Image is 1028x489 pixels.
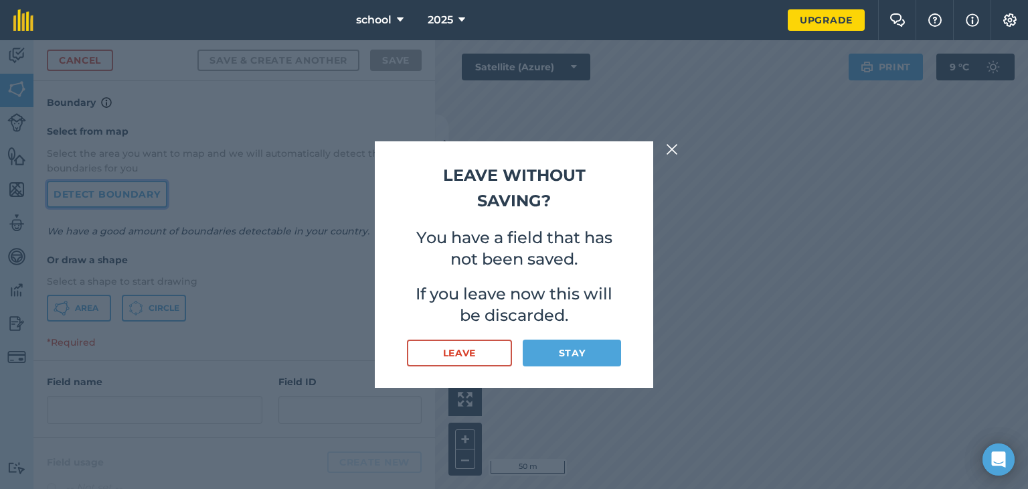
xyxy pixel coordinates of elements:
[666,141,678,157] img: svg+xml;base64,PHN2ZyB4bWxucz0iaHR0cDovL3d3dy53My5vcmcvMjAwMC9zdmciIHdpZHRoPSIyMiIgaGVpZ2h0PSIzMC...
[1002,13,1018,27] img: A cog icon
[966,12,979,28] img: svg+xml;base64,PHN2ZyB4bWxucz0iaHR0cDovL3d3dy53My5vcmcvMjAwMC9zdmciIHdpZHRoPSIxNyIgaGVpZ2h0PSIxNy...
[407,340,512,366] button: Leave
[523,340,621,366] button: Stay
[407,283,621,326] p: If you leave now this will be discarded.
[356,12,392,28] span: school
[407,227,621,270] p: You have a field that has not been saved.
[407,163,621,214] h2: Leave without saving?
[982,443,1015,476] div: Open Intercom Messenger
[927,13,943,27] img: A question mark icon
[788,9,865,31] a: Upgrade
[889,13,906,27] img: Two speech bubbles overlapping with the left bubble in the forefront
[13,9,33,31] img: fieldmargin Logo
[428,12,453,28] span: 2025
